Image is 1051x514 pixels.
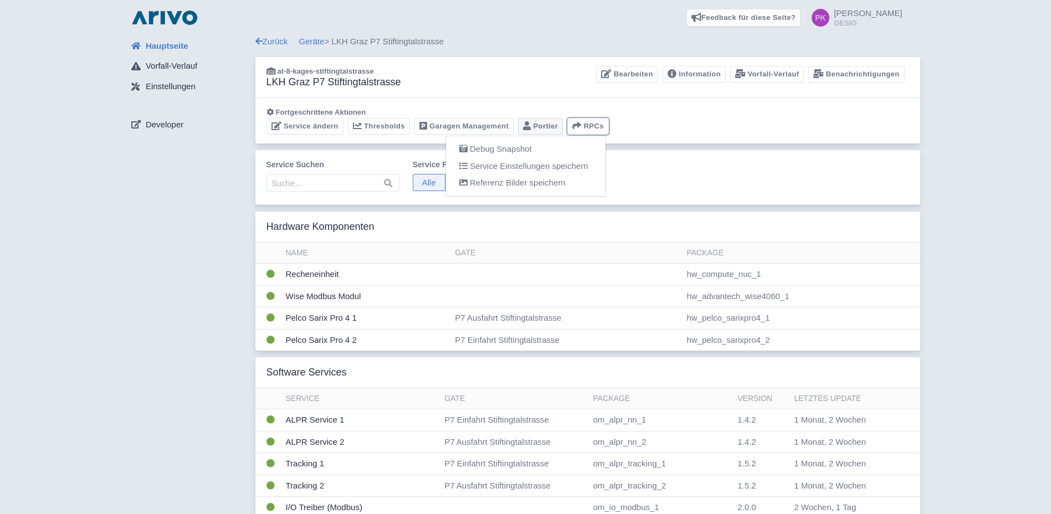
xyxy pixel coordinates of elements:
[440,453,588,475] td: P7 Einfahrt Stiftingtalstrasse
[255,37,288,46] a: Zurück
[737,481,756,490] span: 1.5.2
[682,307,920,330] td: hw_pelco_sarixpro4_1
[122,35,255,56] a: Hauptseite
[299,37,325,46] a: Geräte
[276,108,366,116] span: Fortgeschrittene Aktionen
[440,475,588,497] td: P7 Ausfahrt Stiftingtalstrasse
[146,40,188,53] span: Hauptseite
[255,35,920,48] div: > LKH Graz P7 Stiftingtalstrasse
[682,264,920,286] td: hw_compute_nuc_1
[146,60,197,73] span: Vorfall-Verlauf
[588,431,733,453] td: om_alpr_nn_2
[281,475,440,497] td: Tracking 2
[281,388,440,409] th: Service
[281,329,451,351] td: Pelco Sarix Pro 4 2
[413,159,597,171] label: Service filtern
[808,66,904,83] a: Benachrichtigungen
[588,475,733,497] td: om_alpr_tracking_2
[737,415,756,424] span: 1.4.2
[450,243,682,264] th: Gate
[122,76,255,97] a: Einstellungen
[413,174,445,191] span: Alle
[129,9,200,27] img: logo
[789,388,900,409] th: Letztes Update
[446,174,606,192] a: Referenz Bilder speichern
[834,8,902,18] span: [PERSON_NAME]
[146,119,183,131] span: Developer
[266,159,399,171] label: Service suchen
[281,285,451,307] td: Wise Modbus Modul
[281,243,451,264] th: Name
[730,66,804,83] a: Vorfall-Verlauf
[588,453,733,475] td: om_alpr_tracking_1
[414,118,514,135] a: Garagen Management
[682,243,920,264] th: Package
[789,431,900,453] td: 1 Monat, 2 Wochen
[281,264,451,286] td: Recheneinheit
[281,453,440,475] td: Tracking 1
[278,67,374,75] span: at-8-kages-stiftingtalstrasse
[789,453,900,475] td: 1 Monat, 2 Wochen
[596,66,658,83] a: Bearbeiten
[682,329,920,351] td: hw_pelco_sarixpro4_2
[122,114,255,135] a: Developer
[266,367,347,379] h3: Software Services
[446,157,606,174] a: Service Einstellungen speichern
[281,307,451,330] td: Pelco Sarix Pro 4 1
[834,19,902,27] small: GESIG
[588,388,733,409] th: Package
[737,502,756,512] span: 2.0.0
[266,76,401,89] h3: LKH Graz P7 Stiftingtalstrasse
[686,9,801,27] a: Feedback für diese Seite?
[450,307,682,330] td: P7 Ausfahrt Stiftingtalstrasse
[348,118,410,135] a: Thresholds
[122,56,255,77] a: Vorfall-Verlauf
[733,388,789,409] th: Version
[737,459,756,468] span: 1.5.2
[440,431,588,453] td: P7 Ausfahrt Stiftingtalstrasse
[446,141,606,158] a: Debug Snapshot
[440,409,588,431] td: P7 Einfahrt Stiftingtalstrasse
[281,431,440,453] td: ALPR Service 2
[789,475,900,497] td: 1 Monat, 2 Wochen
[682,285,920,307] td: hw_advantech_wise4060_1
[440,388,588,409] th: Gate
[266,221,375,233] h3: Hardware Komponenten
[266,174,399,192] input: Suche…
[588,409,733,431] td: om_alpr_nn_1
[518,118,563,135] a: Portier
[663,66,726,83] a: Information
[789,409,900,431] td: 1 Monat, 2 Wochen
[266,118,344,135] a: Service ändern
[567,118,609,135] button: RPCs
[450,329,682,351] td: P7 Einfahrt Stiftingtalstrasse
[146,80,196,93] span: Einstellungen
[281,409,440,431] td: ALPR Service 1
[737,437,756,446] span: 1.4.2
[805,9,902,27] a: [PERSON_NAME] GESIG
